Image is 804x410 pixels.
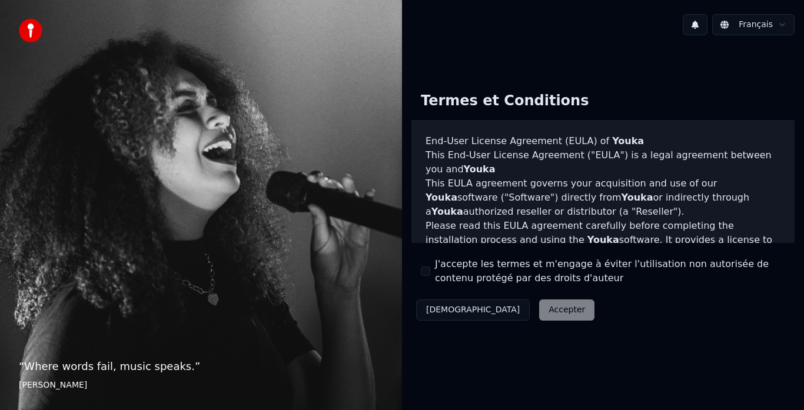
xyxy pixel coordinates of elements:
[426,176,780,219] p: This EULA agreement governs your acquisition and use of our software ("Software") directly from o...
[411,82,598,120] div: Termes et Conditions
[612,135,644,146] span: Youka
[426,134,780,148] h3: End-User License Agreement (EULA) of
[426,219,780,275] p: Please read this EULA agreement carefully before completing the installation process and using th...
[19,358,383,375] p: “ Where words fail, music speaks. ”
[622,192,653,203] span: Youka
[435,257,785,285] label: J'accepte les termes et m'engage à éviter l'utilisation non autorisée de contenu protégé par des ...
[416,299,530,321] button: [DEMOGRAPHIC_DATA]
[426,148,780,176] p: This End-User License Agreement ("EULA") is a legal agreement between you and
[19,19,42,42] img: youka
[19,379,383,391] footer: [PERSON_NAME]
[431,206,463,217] span: Youka
[587,234,619,245] span: Youka
[426,192,457,203] span: Youka
[464,164,496,175] span: Youka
